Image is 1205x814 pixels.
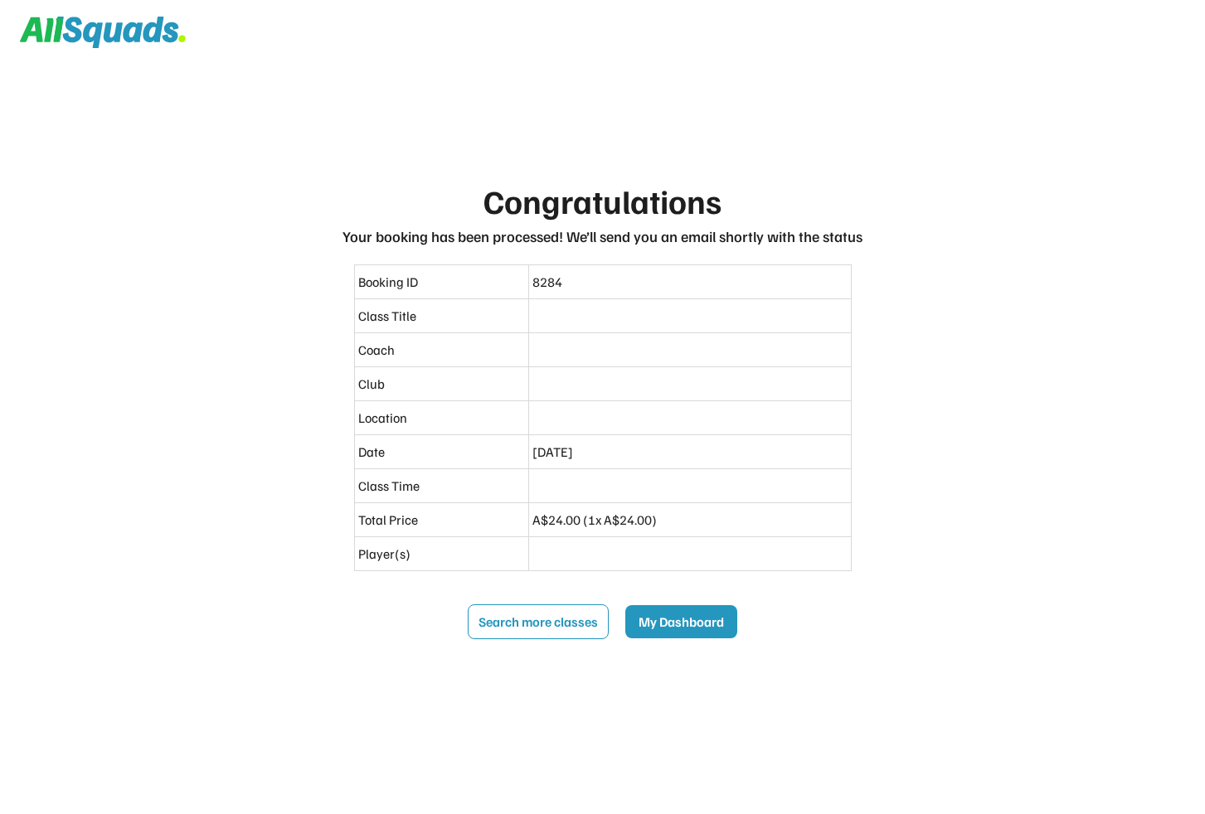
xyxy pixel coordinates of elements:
div: Coach [358,340,525,360]
div: Club [358,374,525,394]
div: Date [358,442,525,462]
div: [DATE] [532,442,848,462]
div: Booking ID [358,272,525,292]
div: Location [358,408,525,428]
div: A$24.00 (1x A$24.00) [532,510,848,530]
img: Squad%20Logo.svg [20,17,186,48]
button: My Dashboard [625,605,737,638]
div: 8284 [532,272,848,292]
div: Player(s) [358,544,525,564]
div: Total Price [358,510,525,530]
div: Congratulations [483,176,722,225]
div: Your booking has been processed! We’ll send you an email shortly with the status [343,225,862,248]
button: Search more classes [468,604,609,639]
div: Class Title [358,306,525,326]
div: Class Time [358,476,525,496]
